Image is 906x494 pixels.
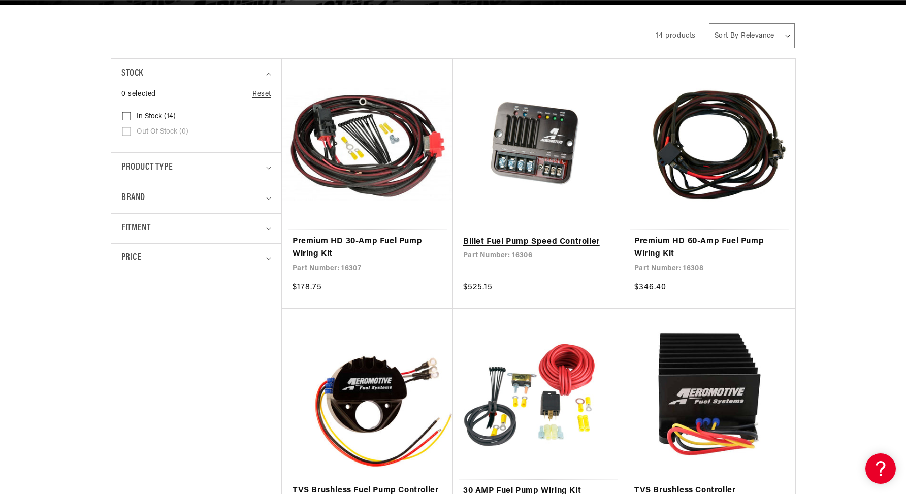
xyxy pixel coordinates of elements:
[121,67,143,81] span: Stock
[121,89,156,100] span: 0 selected
[121,221,150,236] span: Fitment
[252,89,271,100] a: Reset
[121,160,173,175] span: Product type
[121,191,145,206] span: Brand
[121,59,271,89] summary: Stock (0 selected)
[137,112,176,121] span: In stock (14)
[121,153,271,183] summary: Product type (0 selected)
[121,183,271,213] summary: Brand (0 selected)
[293,235,443,261] a: Premium HD 30-Amp Fuel Pump Wiring Kit
[121,244,271,273] summary: Price
[137,127,188,137] span: Out of stock (0)
[121,214,271,244] summary: Fitment (0 selected)
[463,236,614,249] a: Billet Fuel Pump Speed Controller
[634,235,785,261] a: Premium HD 60-Amp Fuel Pump Wiring Kit
[121,251,141,265] span: Price
[656,32,696,40] span: 14 products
